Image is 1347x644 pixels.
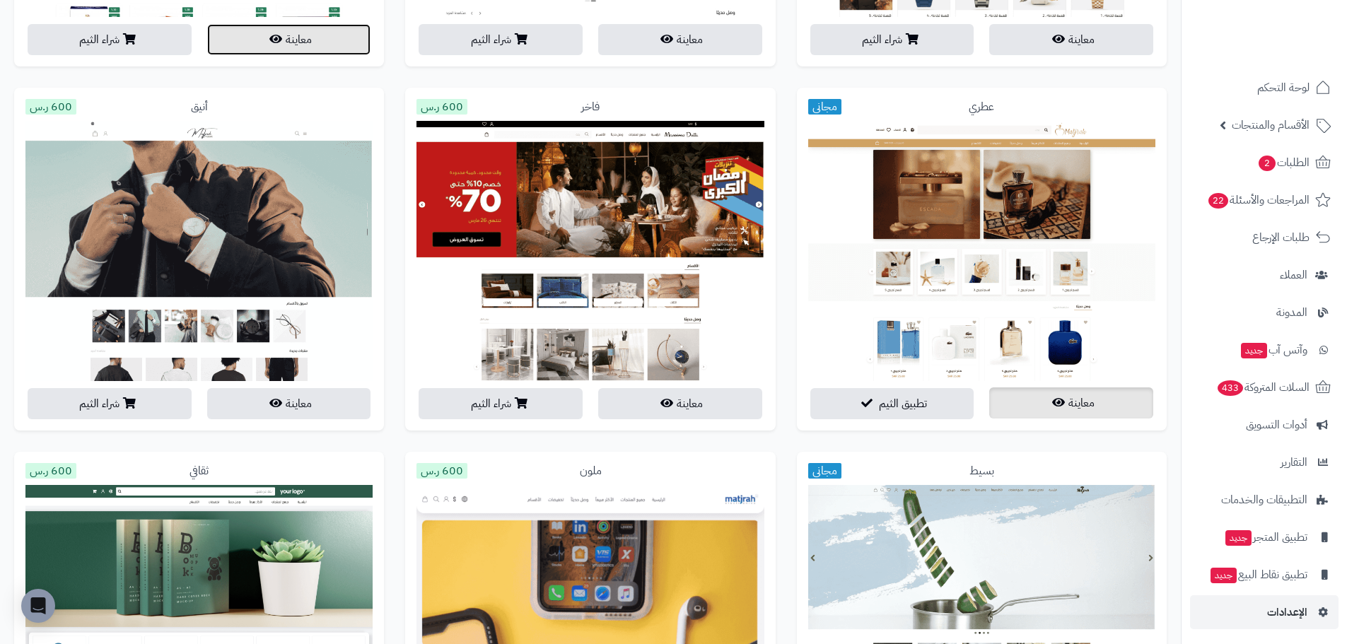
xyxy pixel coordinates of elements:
[1190,71,1339,105] a: لوحة التحكم
[1190,370,1339,404] a: السلات المتروكة433
[1246,415,1307,435] span: أدوات التسويق
[1211,568,1237,583] span: جديد
[416,99,467,115] span: 600 ر.س
[810,388,974,419] button: تطبيق الثيم
[1208,193,1228,209] span: 22
[1218,380,1243,396] span: 433
[1267,602,1307,622] span: الإعدادات
[1190,558,1339,592] a: تطبيق نقاط البيعجديد
[1190,333,1339,367] a: وآتس آبجديد
[1251,40,1334,69] img: logo-2.png
[1259,156,1276,171] span: 2
[1190,295,1339,329] a: المدونة
[28,388,192,419] button: شراء الثيم
[1232,115,1310,135] span: الأقسام والمنتجات
[1257,78,1310,98] span: لوحة التحكم
[207,388,371,419] button: معاينة
[1190,183,1339,217] a: المراجعات والأسئلة22
[808,99,841,115] span: مجاني
[21,589,55,623] div: Open Intercom Messenger
[1221,490,1307,510] span: التطبيقات والخدمات
[1190,408,1339,442] a: أدوات التسويق
[1252,228,1310,247] span: طلبات الإرجاع
[1190,520,1339,554] a: تطبيق المتجرجديد
[1280,265,1307,285] span: العملاء
[1190,221,1339,254] a: طلبات الإرجاع
[416,99,764,115] div: فاخر
[25,99,76,115] span: 600 ر.س
[1241,343,1267,358] span: جديد
[989,387,1153,418] button: معاينة
[28,24,192,55] button: شراء الثيم
[1240,340,1307,360] span: وآتس آب
[416,463,467,479] span: 600 ر.س
[207,24,371,55] button: معاينة
[1225,530,1252,546] span: جديد
[1190,146,1339,180] a: الطلبات2
[1216,377,1310,397] span: السلات المتروكة
[1190,483,1339,517] a: التطبيقات والخدمات
[598,388,762,419] button: معاينة
[879,395,927,412] span: تطبيق الثيم
[808,463,841,479] span: مجاني
[419,24,583,55] button: شراء الثيم
[1224,527,1307,547] span: تطبيق المتجر
[1190,595,1339,629] a: الإعدادات
[1190,258,1339,292] a: العملاء
[1276,303,1307,322] span: المدونة
[1209,565,1307,585] span: تطبيق نقاط البيع
[989,24,1153,55] button: معاينة
[1190,445,1339,479] a: التقارير
[810,24,974,55] button: شراء الثيم
[25,99,373,115] div: أنيق
[808,99,1155,115] div: عطري
[1281,452,1307,472] span: التقارير
[1207,190,1310,210] span: المراجعات والأسئلة
[25,463,76,479] span: 600 ر.س
[808,463,1155,479] div: بسيط
[1257,153,1310,172] span: الطلبات
[598,24,762,55] button: معاينة
[416,463,764,479] div: ملون
[25,463,373,479] div: ثقافي
[419,388,583,419] button: شراء الثيم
